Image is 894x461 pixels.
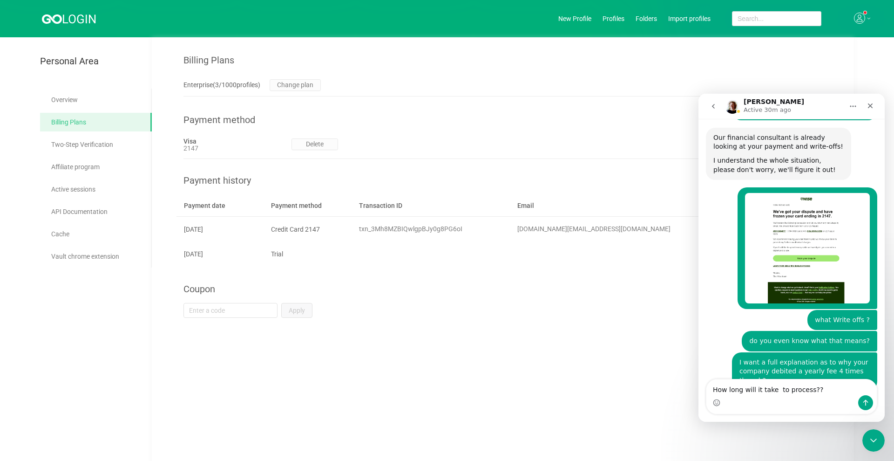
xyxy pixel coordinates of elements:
[51,247,144,266] a: Vault chrome extension
[51,243,171,252] div: do you even know what that means?
[116,222,171,231] div: what Write offs ?
[291,138,338,150] button: Delete
[7,34,179,94] div: Julie says…
[183,145,198,151] div: 2147
[43,237,179,258] div: do you even know what that means?
[183,162,854,185] div: Payment history
[184,202,225,209] span: Payment date
[271,226,344,233] div: Credit Card 2147
[636,15,657,22] a: Folders
[51,90,144,109] a: Overview
[183,37,854,65] div: Billing Plans
[183,80,260,91] div: Enterprise ( 3 / 1000 profiles)
[51,158,144,176] a: Affiliate program
[7,216,179,238] div: knauffmichael.mk@gmail.com says…
[15,62,145,81] div: I understand the whole situation, please don't worry, we'll figure it out!
[271,250,344,258] div: Trial
[183,303,278,318] input: Enter a code
[603,15,624,22] a: Profiles
[176,217,264,241] td: 02 March 2023
[183,100,854,124] div: Payment method
[7,34,153,86] div: Our financial consultant is already looking at your payment and write-offs!I understand the whole...
[8,286,178,302] textarea: Message…
[40,56,99,67] span: Personal Area
[271,202,322,209] span: Payment method
[41,264,171,292] div: I want a full explanation as to why your company debited a yearly fee 4 times though?
[359,202,402,209] span: Transaction ID
[668,15,711,22] a: Import profiles
[517,202,534,209] span: Email
[176,241,264,266] td: 08 October 2022
[183,266,854,294] div: Coupon
[732,11,821,26] input: Search...
[184,226,256,233] div: [DATE]
[51,225,144,243] a: Cache
[270,79,321,91] button: Change plan
[15,40,145,58] div: Our financial consultant is already looking at your payment and write-offs!
[51,135,144,154] a: Two-Step Verification
[7,94,179,216] div: knauffmichael.mk@gmail.com says…
[264,217,352,241] td: Credit Card 2147
[109,216,179,237] div: what Write offs ?
[51,202,144,221] a: API Documentation
[7,237,179,259] div: knauffmichael.mk@gmail.com says…
[558,15,591,22] a: New Profile
[698,94,885,422] iframe: Intercom live chat
[14,305,22,313] button: Emoji picker
[160,302,175,317] button: Send a message…
[51,113,144,131] a: Billing Plans
[352,217,510,241] td: txn_3Mh8MZBIQwlgpBJy0g8PG6oI
[34,259,179,297] div: I want a full explanation as to why your company debited a yearly fee 4 times though?
[862,429,885,452] iframe: Intercom live chat
[510,217,735,241] td: knauffmichael.mk@gmail.com
[264,241,352,266] td: Trial
[183,138,198,145] div: Visa
[184,250,256,258] div: [DATE]
[51,180,144,199] a: Active sessions
[864,11,867,14] sup: 1
[281,303,312,318] button: Apply
[7,259,179,305] div: knauffmichael.mk@gmail.com says…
